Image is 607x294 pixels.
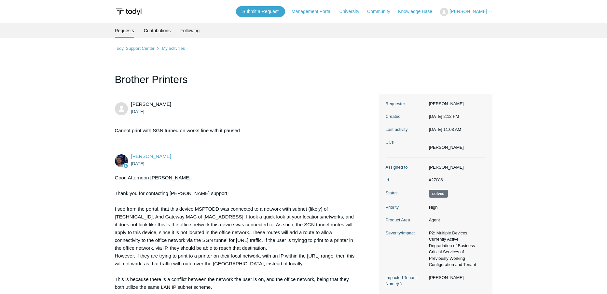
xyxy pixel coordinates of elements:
dt: Requester [386,101,426,107]
time: 08/06/2025, 14:12 [131,109,145,114]
time: 08/27/2025, 11:03 [429,127,461,132]
a: [PERSON_NAME] [131,153,171,159]
time: 08/06/2025, 14:12 [429,114,459,119]
li: Scott DeCoursey [429,144,464,151]
dt: Priority [386,204,426,211]
li: My activities [156,46,185,51]
a: My activities [162,46,185,51]
span: Michael Shelton [131,101,171,107]
dd: High [426,204,486,211]
dt: Assigned to [386,164,426,171]
a: Contributions [144,23,171,38]
a: University [339,8,366,15]
button: [PERSON_NAME] [440,8,492,16]
dd: #27086 [426,177,486,183]
a: Todyl Support Center [115,46,155,51]
li: Todyl Support Center [115,46,156,51]
dt: Product Area [386,217,426,223]
dt: Impacted Tenant Name(s) [386,274,426,287]
dt: Status [386,190,426,196]
dt: CCs [386,139,426,146]
li: Requests [115,23,134,38]
h1: Brother Printers [115,72,364,94]
img: Todyl Support Center Help Center home page [115,6,143,18]
dd: [PERSON_NAME] [426,274,486,281]
span: This request has been solved [429,190,448,198]
dd: [PERSON_NAME] [426,101,486,107]
span: [PERSON_NAME] [449,9,487,14]
span: Connor Davis [131,153,171,159]
dd: Agent [426,217,486,223]
dt: Severity/Impact [386,230,426,236]
dt: Created [386,113,426,120]
dd: [PERSON_NAME] [426,164,486,171]
a: Community [367,8,397,15]
dd: P2: Multiple Devices, Currently Active Degradation of Business Critical Services of Previously Wo... [426,230,486,268]
dt: Last activity [386,126,426,133]
p: Cannot print with SGN turned on works fine with it paused [115,127,358,134]
dt: Id [386,177,426,183]
time: 08/06/2025, 14:23 [131,161,145,166]
a: Management Portal [292,8,338,15]
a: Submit a Request [236,6,285,17]
a: Following [180,23,200,38]
a: Knowledge Base [398,8,439,15]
